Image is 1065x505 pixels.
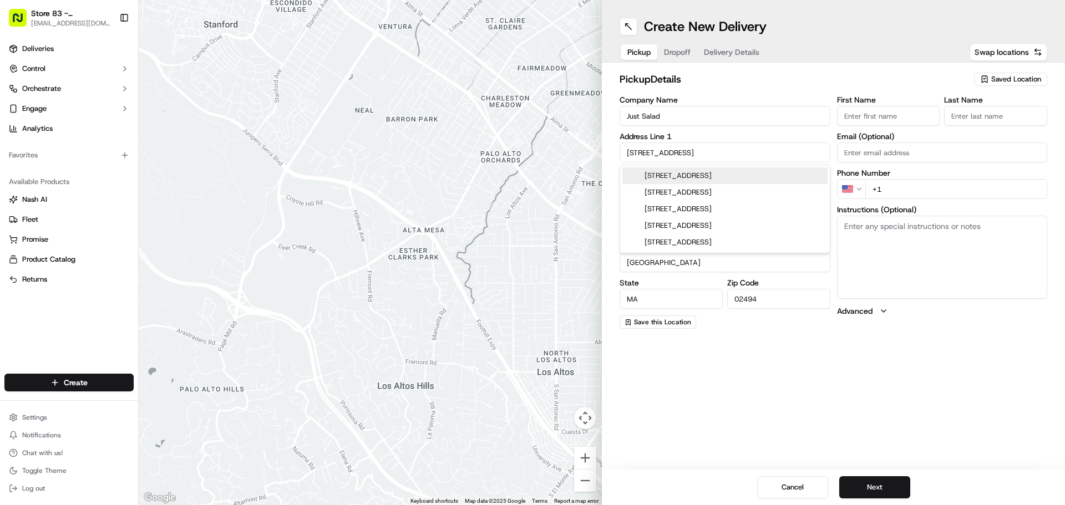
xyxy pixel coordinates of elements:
[4,60,134,78] button: Control
[4,374,134,391] button: Create
[4,173,134,191] div: Available Products
[22,254,75,264] span: Product Catalog
[22,234,48,244] span: Promise
[22,84,61,94] span: Orchestrate
[9,274,129,284] a: Returns
[620,142,830,162] input: Enter address
[22,215,38,225] span: Fleet
[837,106,940,126] input: Enter first name
[4,40,134,58] a: Deliveries
[944,106,1047,126] input: Enter last name
[620,72,967,87] h2: pickup Details
[574,447,596,469] button: Zoom in
[29,72,200,83] input: Got a question? Start typing here...
[11,162,20,171] div: 📗
[620,165,830,253] div: Suggestions
[9,195,129,205] a: Nash AI
[4,4,115,31] button: Store 83 - [GEOGRAPHIC_DATA] ([GEOGRAPHIC_DATA]) (Just Salad)[EMAIL_ADDRESS][DOMAIN_NAME]
[189,109,202,123] button: Start new chat
[22,64,45,74] span: Control
[4,120,134,137] a: Analytics
[865,179,1048,199] input: Enter phone number
[574,470,596,492] button: Zoom out
[554,498,599,504] a: Report a map error
[465,498,525,504] span: Map data ©2025 Google
[837,169,1048,177] label: Phone Number
[22,161,85,172] span: Knowledge Base
[970,43,1047,61] button: Swap locations
[38,106,182,117] div: Start new chat
[620,132,830,140] label: Address Line 1
[94,162,103,171] div: 💻
[837,132,1048,140] label: Email (Optional)
[7,156,89,176] a: 📗Knowledge Base
[4,427,134,443] button: Notifications
[644,18,767,35] h1: Create New Delivery
[574,407,596,429] button: Map camera controls
[22,274,47,284] span: Returns
[410,497,458,505] button: Keyboard shortcuts
[620,106,830,126] input: Enter company name
[22,104,47,114] span: Engage
[22,466,67,475] span: Toggle Theme
[837,305,1048,317] button: Advanced
[22,448,63,457] span: Chat with us!
[620,315,696,329] button: Save this Location
[9,215,129,225] a: Fleet
[727,289,830,309] input: Enter zip code
[974,72,1047,87] button: Saved Location
[38,117,140,126] div: We're available if you need us!
[9,234,129,244] a: Promise
[620,279,723,287] label: State
[9,254,129,264] a: Product Catalog
[4,211,134,228] button: Fleet
[141,491,178,505] a: Open this area in Google Maps (opens a new window)
[620,252,830,272] input: Enter country
[11,44,202,62] p: Welcome 👋
[532,498,547,504] a: Terms (opens in new tab)
[4,410,134,425] button: Settings
[634,318,691,327] span: Save this Location
[22,124,53,134] span: Analytics
[622,234,828,251] div: [STREET_ADDRESS]
[627,47,651,58] span: Pickup
[664,47,691,58] span: Dropoff
[22,44,54,54] span: Deliveries
[31,8,113,19] button: Store 83 - [GEOGRAPHIC_DATA] ([GEOGRAPHIC_DATA]) (Just Salad)
[4,445,134,461] button: Chat with us!
[110,188,134,196] span: Pylon
[620,289,723,309] input: Enter state
[975,47,1029,58] span: Swap locations
[11,11,33,33] img: Nash
[991,74,1041,84] span: Saved Location
[4,80,134,98] button: Orchestrate
[757,476,828,498] button: Cancel
[89,156,182,176] a: 💻API Documentation
[620,96,830,104] label: Company Name
[4,251,134,268] button: Product Catalog
[4,191,134,208] button: Nash AI
[4,463,134,478] button: Toggle Theme
[22,431,61,440] span: Notifications
[727,279,830,287] label: Zip Code
[4,231,134,248] button: Promise
[22,413,47,422] span: Settings
[78,187,134,196] a: Powered byPylon
[704,47,759,58] span: Delivery Details
[622,201,828,217] div: [STREET_ADDRESS]
[622,217,828,234] div: [STREET_ADDRESS]
[944,96,1047,104] label: Last Name
[31,19,113,28] button: [EMAIL_ADDRESS][DOMAIN_NAME]
[22,195,47,205] span: Nash AI
[4,481,134,496] button: Log out
[4,100,134,118] button: Engage
[837,305,873,317] label: Advanced
[837,142,1048,162] input: Enter email address
[622,167,828,184] div: [STREET_ADDRESS]
[11,106,31,126] img: 1736555255976-a54dd68f-1ca7-489b-9aae-adbdc363a1c4
[4,271,134,288] button: Returns
[22,484,45,493] span: Log out
[837,96,940,104] label: First Name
